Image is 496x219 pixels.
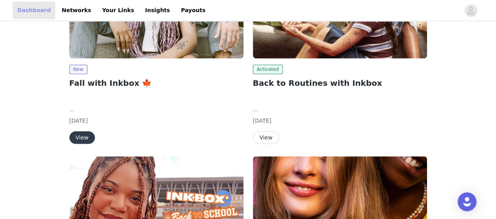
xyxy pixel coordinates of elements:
button: View [69,131,95,144]
h2: Fall with Inkbox 🍁 [69,77,243,89]
span: [DATE] [253,118,271,124]
div: Open Intercom Messenger [458,192,476,211]
a: Your Links [97,2,139,19]
h2: Back to Routines with Inkbox [253,77,427,89]
span: Activated [253,65,283,74]
a: Networks [57,2,96,19]
div: avatar [467,4,474,17]
a: Insights [140,2,174,19]
span: [DATE] [69,118,88,124]
span: New [69,65,87,74]
a: Payouts [176,2,210,19]
a: Dashboard [13,2,55,19]
a: View [253,135,279,141]
a: View [69,135,95,141]
button: View [253,131,279,144]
